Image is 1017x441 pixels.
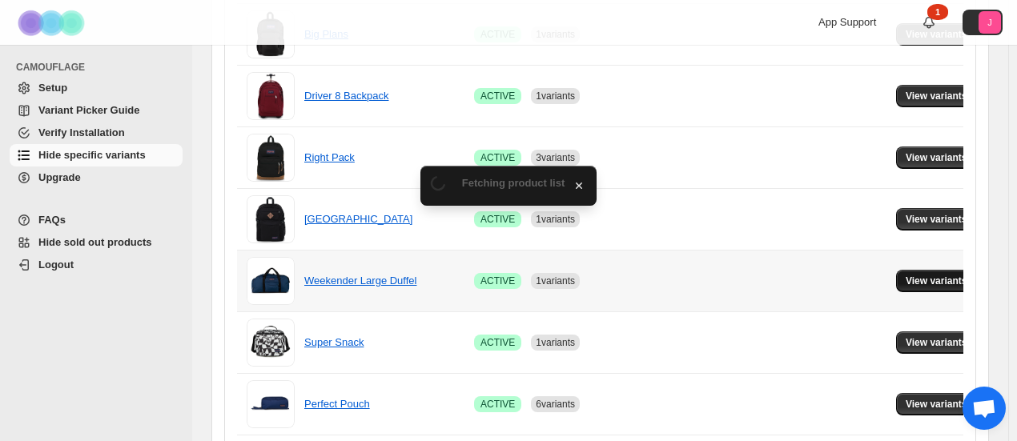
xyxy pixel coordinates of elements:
a: [GEOGRAPHIC_DATA] [304,213,412,225]
span: Setup [38,82,67,94]
span: Hide sold out products [38,236,152,248]
button: View variants [896,270,977,292]
span: ACTIVE [480,213,515,226]
span: Logout [38,259,74,271]
button: View variants [896,331,977,354]
span: Verify Installation [38,126,125,138]
button: View variants [896,208,977,231]
span: Upgrade [38,171,81,183]
span: View variants [906,398,967,411]
div: 1 [927,4,948,20]
a: FAQs [10,209,183,231]
a: Hide sold out products [10,231,183,254]
span: Variant Picker Guide [38,104,139,116]
a: Logout [10,254,183,276]
span: 1 variants [536,214,575,225]
a: Hide specific variants [10,144,183,166]
a: Super Snack [304,336,364,348]
span: View variants [906,213,967,226]
button: Avatar with initials J [963,10,1003,35]
span: View variants [906,336,967,349]
button: View variants [896,85,977,107]
span: FAQs [38,214,66,226]
a: Driver 8 Backpack [304,90,388,102]
span: CAMOUFLAGE [16,61,184,74]
a: Setup [10,77,183,99]
a: Upgrade [10,166,183,189]
div: Open chat [963,387,1006,430]
button: View variants [896,393,977,415]
span: Hide specific variants [38,149,146,161]
span: View variants [906,151,967,164]
span: ACTIVE [480,275,515,287]
span: 1 variants [536,90,575,102]
span: View variants [906,275,967,287]
span: App Support [818,16,876,28]
a: Verify Installation [10,122,183,144]
a: Right Pack [304,151,355,163]
span: 1 variants [536,337,575,348]
span: Avatar with initials J [979,11,1001,34]
span: View variants [906,90,967,102]
text: J [987,18,992,27]
span: ACTIVE [480,151,515,164]
span: ACTIVE [480,336,515,349]
span: 1 variants [536,275,575,287]
img: Camouflage [13,1,93,45]
button: View variants [896,146,977,169]
span: 3 variants [536,152,575,163]
a: Weekender Large Duffel [304,275,416,287]
a: Perfect Pouch [304,398,370,410]
a: 1 [921,14,937,30]
span: Fetching product list [462,177,565,189]
a: Variant Picker Guide [10,99,183,122]
span: ACTIVE [480,90,515,102]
